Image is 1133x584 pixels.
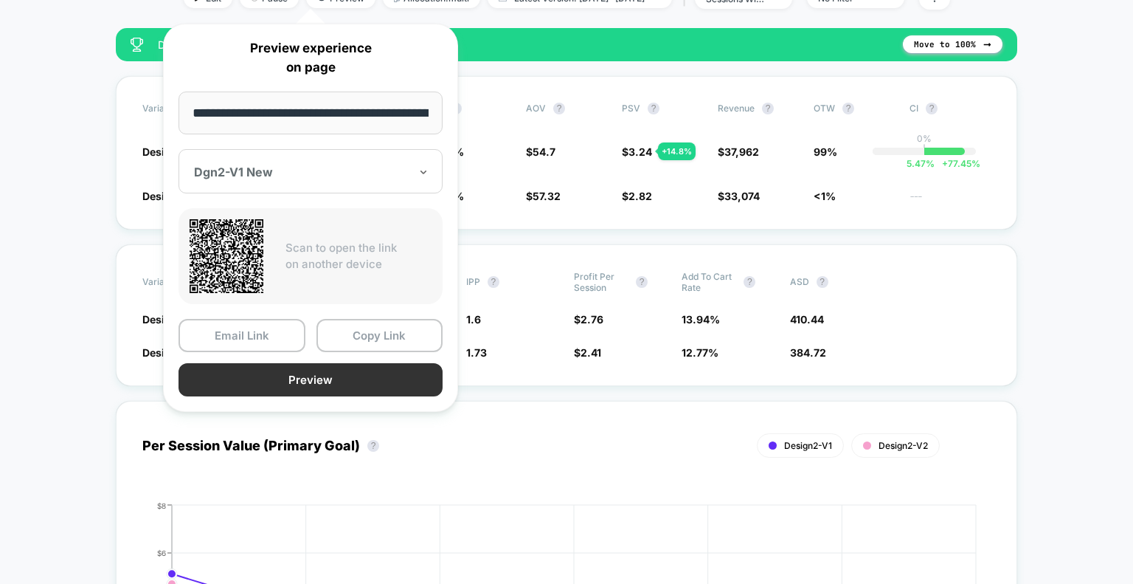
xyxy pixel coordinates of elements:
[142,190,203,202] span: Design2-V2
[285,240,432,273] p: Scan to open the link on another device
[682,346,718,359] span: 12.77 %
[179,363,443,396] button: Preview
[526,103,546,114] span: AOV
[533,190,561,202] span: 57.32
[636,276,648,288] button: ?
[935,158,980,169] span: 77.45 %
[157,501,166,509] tspan: $8
[744,276,755,288] button: ?
[842,103,854,114] button: ?
[923,144,926,155] p: |
[179,39,443,77] p: Preview experience on page
[488,276,499,288] button: ?
[718,145,759,158] span: $
[648,103,659,114] button: ?
[574,271,628,293] span: Profit Per Session
[909,103,991,114] span: CI
[574,313,603,326] span: $
[718,190,760,202] span: $
[942,158,948,169] span: +
[814,145,837,158] span: 99%
[682,271,736,293] span: Add To Cart Rate
[131,38,143,52] img: success_star
[158,38,888,51] span: Design2-V1 is currently winning.
[466,346,487,359] span: 1.73
[179,319,305,352] button: Email Link
[142,103,224,114] span: Variation
[628,190,652,202] span: 2.82
[581,346,601,359] span: 2.41
[142,271,224,293] span: Variation
[790,276,809,287] span: ASD
[622,145,652,158] span: $
[581,313,603,326] span: 2.76
[784,440,832,451] span: Design2-V1
[762,103,774,114] button: ?
[367,440,379,452] button: ?
[526,190,561,202] span: $
[533,145,555,158] span: 54.7
[926,103,938,114] button: ?
[724,190,760,202] span: 33,074
[526,145,555,158] span: $
[790,346,826,359] span: 384.72
[658,142,696,160] div: + 14.8 %
[814,103,895,114] span: OTW
[903,35,1002,53] button: Move to 100%
[682,313,720,326] span: 13.94 %
[142,346,203,359] span: Design2-V2
[142,313,201,326] span: Design2-V1
[718,103,755,114] span: Revenue
[466,313,481,326] span: 1.6
[142,145,201,158] span: Design2-V1
[814,190,836,202] span: <1%
[622,103,640,114] span: PSV
[790,313,824,326] span: 410.44
[909,192,991,203] span: ---
[917,133,932,144] p: 0%
[553,103,565,114] button: ?
[157,548,166,557] tspan: $6
[466,276,480,287] span: IPP
[316,319,443,352] button: Copy Link
[817,276,828,288] button: ?
[628,145,652,158] span: 3.24
[879,440,928,451] span: Design2-V2
[622,190,652,202] span: $
[907,158,935,169] span: 5.47 %
[724,145,759,158] span: 37,962
[574,346,601,359] span: $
